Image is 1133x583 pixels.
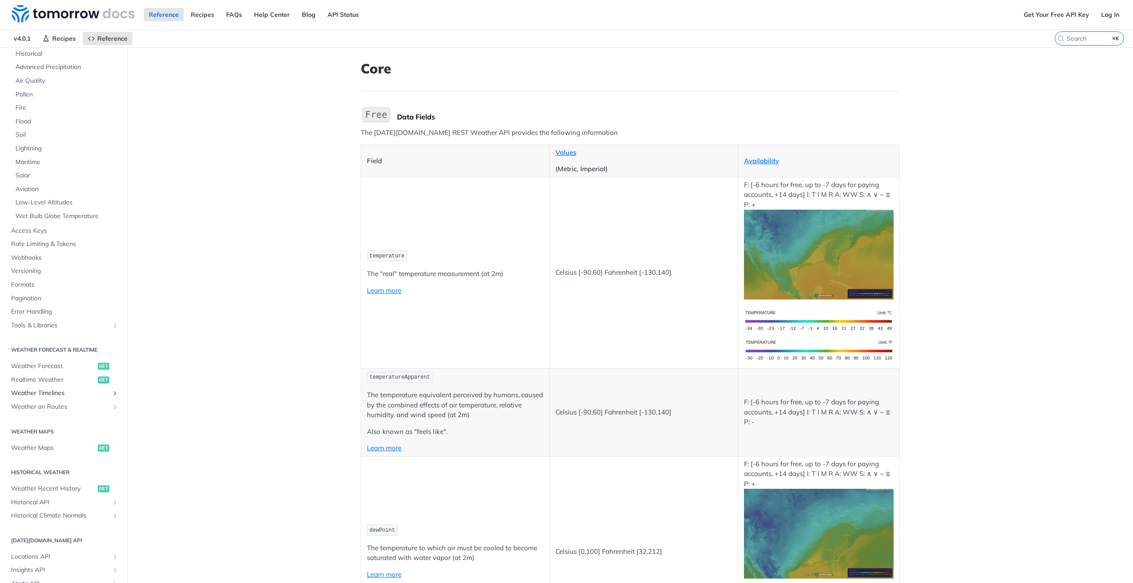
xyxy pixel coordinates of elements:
[12,5,135,23] img: Tomorrow.io Weather API Docs
[15,212,119,221] span: Wet Bulb Globe Temperature
[7,360,121,373] a: Weather Forecastget
[367,269,543,279] p: The "real" temperature measurement (at 2m)
[367,570,401,579] a: Learn more
[744,529,894,537] span: Expand image
[7,373,121,387] a: Realtime Weatherget
[361,61,900,77] h1: Core
[11,226,119,235] span: Access Keys
[367,156,543,166] p: Field
[11,321,109,330] span: Tools & Libraries
[297,8,320,21] a: Blog
[112,499,119,506] button: Show subpages for Historical API
[11,210,121,223] a: Wet Bulb Globe Temperature
[744,345,894,354] span: Expand image
[38,32,81,45] a: Recipes
[744,250,894,258] span: Expand image
[11,101,121,115] a: Fire
[11,511,109,520] span: Historical Climate Normals
[367,427,543,437] p: Also known as "feels like".
[11,47,121,61] a: Historical
[83,32,132,45] a: Reference
[397,112,900,121] div: Data Fields
[11,128,121,142] a: Soil
[11,267,119,276] span: Versioning
[15,198,119,207] span: Low-Level Altitudes
[15,77,119,85] span: Air Quality
[15,117,119,126] span: Flood
[7,305,121,318] a: Error Handling
[7,387,121,400] a: Weather TimelinesShow subpages for Weather Timelines
[744,459,894,579] p: F: [-6 hours for free, up to -7 days for paying accounts, +14 days] I: T I M R A: WW S: ∧ ∨ ~ ⧖ P: +
[98,445,109,452] span: get
[555,148,576,157] a: Values
[249,8,295,21] a: Help Center
[15,171,119,180] span: Solar
[7,224,121,238] a: Access Keys
[1096,8,1124,21] a: Log In
[11,389,109,398] span: Weather Timelines
[7,509,121,522] a: Historical Climate NormalsShow subpages for Historical Climate Normals
[7,428,121,436] h2: Weather Maps
[11,566,109,575] span: Insights API
[1057,35,1064,42] svg: Search
[7,468,121,476] h2: Historical Weather
[555,164,732,174] p: (Metric, Imperial)
[11,307,119,316] span: Error Handling
[11,240,119,249] span: Rate Limiting & Tokens
[15,130,119,139] span: Soil
[7,482,121,495] a: Weather Recent Historyget
[7,251,121,265] a: Webhooks
[11,294,119,303] span: Pagination
[7,346,121,354] h2: Weather Forecast & realtime
[1110,34,1121,43] kbd: ⌘K
[144,8,184,21] a: Reference
[112,390,119,397] button: Show subpages for Weather Timelines
[112,322,119,329] button: Show subpages for Tools & Libraries
[744,316,894,324] span: Expand image
[367,444,401,452] a: Learn more
[7,550,121,564] a: Locations APIShow subpages for Locations API
[98,376,109,384] span: get
[11,156,121,169] a: Maritime
[7,265,121,278] a: Versioning
[7,278,121,291] a: Formats
[97,35,127,42] span: Reference
[52,35,76,42] span: Recipes
[7,441,121,455] a: Weather Mapsget
[15,90,119,99] span: Pollen
[15,158,119,167] span: Maritime
[98,363,109,370] span: get
[9,32,35,45] span: v4.0.1
[221,8,247,21] a: FAQs
[15,185,119,194] span: Aviation
[11,362,96,371] span: Weather Forecast
[7,238,121,251] a: Rate Limiting & Tokens
[11,253,119,262] span: Webhooks
[1019,8,1094,21] a: Get Your Free API Key
[11,183,121,196] a: Aviation
[744,180,894,299] p: F: [-6 hours for free, up to -7 days for paying accounts, +14 days] I: T I M R A: WW S: ∧ ∨ ~ ⧖ P: +
[11,498,109,507] span: Historical API
[555,407,732,418] p: Celsius [-90,60] Fahrenheit [-130,140]
[367,286,401,295] a: Learn more
[370,527,395,533] span: dewPoint
[323,8,364,21] a: API Status
[15,50,119,58] span: Historical
[11,142,121,155] a: Lightning
[11,444,96,453] span: Weather Maps
[11,403,109,411] span: Weather on Routes
[112,512,119,519] button: Show subpages for Historical Climate Normals
[11,552,109,561] span: Locations API
[98,485,109,492] span: get
[370,253,405,259] span: temperature
[11,169,121,182] a: Solar
[367,390,543,420] p: The temperature equivalent perceived by humans, caused by the combined effects of air temperature...
[7,564,121,577] a: Insights APIShow subpages for Insights API
[186,8,219,21] a: Recipes
[367,543,543,563] p: The temperature to which air must be cooled to become saturated with water vapor (at 2m)
[11,196,121,209] a: Low-Level Altitudes
[15,144,119,153] span: Lightning
[112,567,119,574] button: Show subpages for Insights API
[7,537,121,545] h2: [DATE][DOMAIN_NAME] API
[11,376,96,384] span: Realtime Weather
